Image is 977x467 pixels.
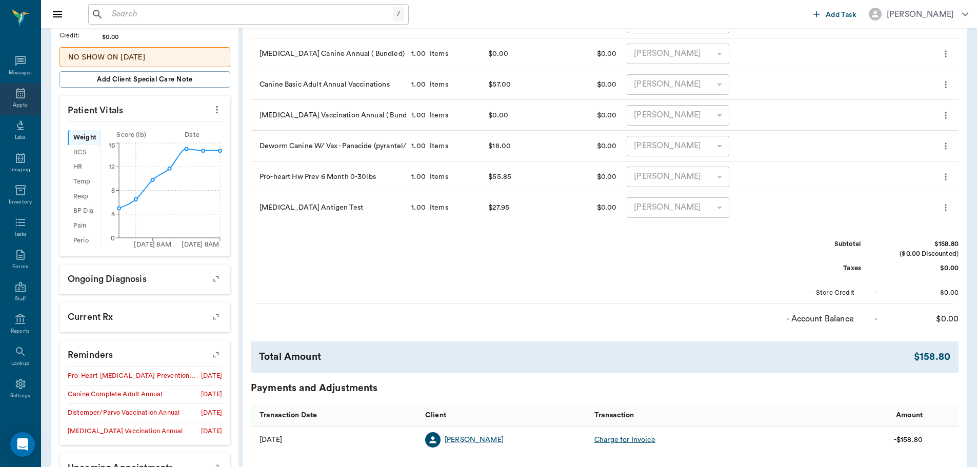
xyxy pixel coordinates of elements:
div: Items [426,141,448,151]
div: Date [162,130,223,140]
div: Items [426,49,448,59]
button: more [209,101,225,118]
button: more [938,107,953,124]
div: Items [426,172,448,182]
button: more [938,199,953,216]
div: Open Intercom Messenger [10,432,35,457]
span: Add client Special Care Note [97,74,193,85]
div: BP Dia [68,204,101,219]
div: $0.00 [488,46,508,62]
div: 1.00 [411,49,426,59]
p: NO SHOW ON [DATE] [68,52,222,63]
div: - [874,313,878,325]
div: Settings [10,392,31,400]
p: Patient Vitals [59,96,230,121]
div: 08/28/25 [260,435,282,445]
div: Staff [15,295,26,303]
div: [DATE] [201,371,222,381]
div: Weight [68,130,101,145]
div: $0.00 [882,288,959,298]
tspan: [DATE] 8AM [134,241,171,248]
div: $0.00 [102,32,230,42]
div: Subtotal [784,239,861,249]
div: Pro-Heart [MEDICAL_DATA] Prevention Injection - 6 months [68,371,197,381]
div: 1.00 [411,141,426,151]
div: 1.00 [411,110,426,120]
div: - [875,288,878,298]
div: $0.00 [560,192,622,223]
div: Credit : [59,31,102,40]
div: - Account Balance [777,313,854,325]
div: Forms [12,263,28,271]
div: [DATE] [201,427,222,436]
div: Pain [68,218,101,233]
div: $57.00 [488,77,511,92]
div: $0.00 [560,131,622,161]
div: Transaction [594,401,634,430]
div: Lookup [11,360,29,368]
div: $18.00 [488,138,511,154]
div: Payments and Adjustments [251,381,959,396]
div: $0.00 [560,161,622,192]
div: Items [426,110,448,120]
div: [DATE] [201,390,222,399]
div: Labs [15,134,26,141]
tspan: 12 [109,164,115,170]
div: $0.00 [560,38,622,69]
div: Transaction [589,403,759,427]
div: Imaging [10,166,30,174]
div: BCS [68,145,101,160]
div: [PERSON_NAME] [887,8,954,21]
div: [MEDICAL_DATA] Canine Annual ( Bundled) [251,38,406,69]
div: HR [68,160,101,175]
div: Client [420,403,589,427]
div: 1.00 [411,202,426,213]
tspan: [DATE] 8AM [182,241,219,248]
div: [PERSON_NAME] [627,44,729,64]
button: Close drawer [47,4,68,25]
button: [PERSON_NAME] [861,5,976,24]
div: Resp [68,189,101,204]
div: Taxes [784,263,861,273]
div: Items [426,202,448,213]
tspan: 16 [109,143,115,149]
button: Add Task [809,5,861,24]
a: [PERSON_NAME] [445,435,504,445]
div: $158.80 [914,350,950,364]
div: Score ( lb ) [101,130,162,140]
div: [MEDICAL_DATA] Antigen Test [251,192,406,223]
div: Deworm Canine W/ Vax - Panacide (pyrantel/ivermectin) [251,131,406,161]
p: Reminders [59,340,230,366]
button: more [938,76,953,93]
div: Canine Complete Adult Annual [68,390,162,399]
div: $0.00 [560,100,622,131]
p: Current Rx [59,302,230,328]
div: $0.00 [560,69,622,100]
div: $158.80 [882,239,959,249]
div: Transaction Date [260,401,317,430]
div: Inventory [9,198,32,206]
div: $0.00 [488,108,508,123]
div: $27.95 [488,200,509,215]
div: $55.85 [488,169,511,185]
button: Add client Special Care Note [59,71,230,88]
div: $0.00 [882,263,959,273]
button: more [938,45,953,63]
div: Amount [896,401,923,430]
p: Ongoing diagnosis [59,265,230,290]
div: [PERSON_NAME] [627,197,729,218]
div: / [393,7,404,21]
div: [DATE] [201,408,222,418]
div: $0.00 [882,313,959,325]
div: Perio [68,233,101,248]
div: Client [425,401,446,430]
button: more [938,137,953,155]
div: Items [426,79,448,90]
div: Charge for Invoice [594,435,655,445]
div: [PERSON_NAME] [627,136,729,156]
div: Temp [68,174,101,189]
div: [MEDICAL_DATA] Vaccination Annual [68,427,183,436]
div: [PERSON_NAME] [627,74,729,95]
div: Canine Basic Adult Annual Vaccinations [251,69,406,100]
